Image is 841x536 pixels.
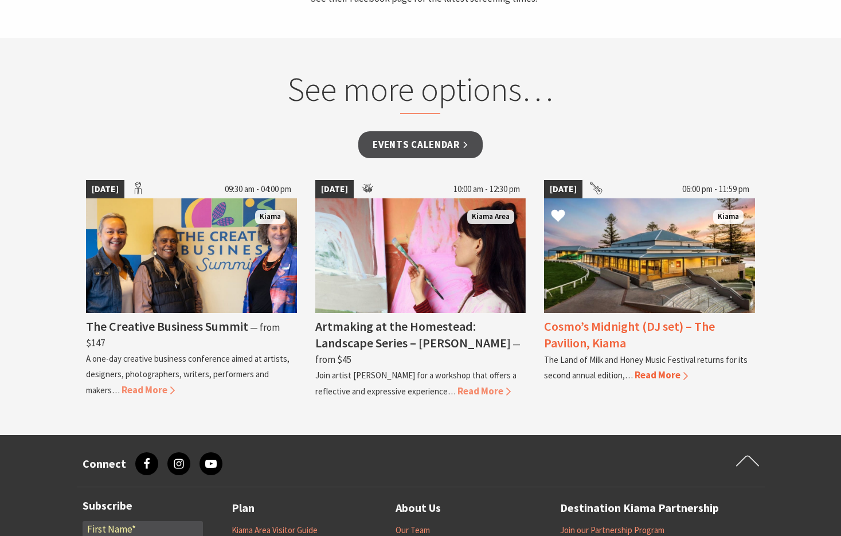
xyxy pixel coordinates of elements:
[86,180,297,399] a: [DATE] 09:30 am - 04:00 pm Three people including a First Nations elder infront of the event medi...
[544,198,755,313] img: Land of Milk an Honey Festival
[232,525,318,536] a: Kiama Area Visitor Guide
[315,180,354,198] span: [DATE]
[544,318,715,351] h4: Cosmo’s Midnight (DJ set) – The Pavilion, Kiama
[560,525,664,536] a: Join our Partnership Program
[713,210,744,224] span: Kiama
[219,180,297,198] span: 09:30 am - 04:00 pm
[122,384,175,396] span: Read More
[315,318,511,351] h4: Artmaking at the Homestead: Landscape Series – [PERSON_NAME]
[676,180,755,198] span: 06:00 pm - 11:59 pm
[539,197,577,236] button: Click to Favourite Cosmo’s Midnight (DJ set) – The Pavilion, Kiama
[86,180,124,198] span: [DATE]
[83,499,203,512] h3: Subscribe
[396,525,430,536] a: Our Team
[544,354,748,381] p: The Land of Milk and Honey Music Festival returns for its second annual edition,…
[358,131,483,158] a: Events Calendar
[202,69,639,114] h2: See more options…
[448,180,526,198] span: 10:00 am - 12:30 pm
[86,318,248,334] h4: The Creative Business Summit
[315,370,517,396] p: Join artist [PERSON_NAME] for a workshop that offers a reflective and expressive experience…
[232,499,255,518] a: Plan
[315,198,526,313] img: Artist holds paint brush whilst standing with several artworks behind her
[255,210,285,224] span: Kiama
[86,353,290,395] p: A one-day creative business conference aimed at artists, designers, photographers, writers, perfo...
[635,369,688,381] span: Read More
[315,180,526,399] a: [DATE] 10:00 am - 12:30 pm Artist holds paint brush whilst standing with several artworks behind ...
[83,457,126,471] h3: Connect
[396,499,441,518] a: About Us
[86,198,297,313] img: Three people including a First Nations elder infront of the event media wall
[467,210,514,224] span: Kiama Area
[457,385,511,397] span: Read More
[560,499,719,518] a: Destination Kiama Partnership
[544,180,582,198] span: [DATE]
[544,180,755,399] a: [DATE] 06:00 pm - 11:59 pm Land of Milk an Honey Festival Kiama Cosmo’s Midnight (DJ set) – The P...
